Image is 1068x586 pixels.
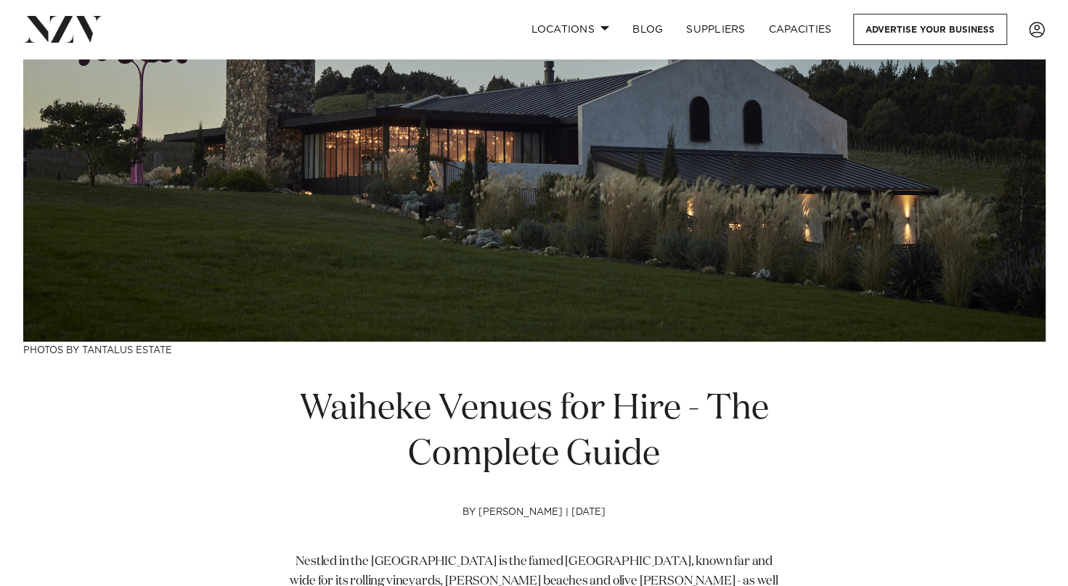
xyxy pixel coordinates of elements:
a: BLOG [621,14,674,45]
a: Locations [519,14,621,45]
img: nzv-logo.png [23,16,102,42]
a: Advertise your business [853,14,1007,45]
h4: by [PERSON_NAME] | [DATE] [286,507,783,553]
a: Capacities [757,14,844,45]
h3: Photos by Tantalus Estate [23,342,1045,357]
a: SUPPLIERS [674,14,757,45]
h1: Waiheke Venues for Hire - The Complete Guide [286,387,783,478]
